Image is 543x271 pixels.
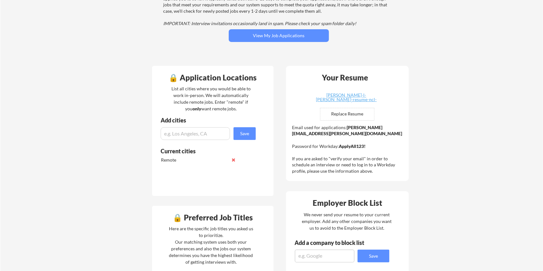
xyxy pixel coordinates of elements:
strong: only [192,106,201,111]
div: List all cities where you would be able to work in-person. We will automatically include remote j... [167,85,255,112]
input: e.g. Los Angeles, CA [161,127,230,140]
strong: ApplyAll123! [339,143,365,149]
div: Add cities [161,117,257,123]
button: Save [358,250,389,262]
div: Add a company to block list [295,240,374,246]
a: [PERSON_NAME]-l-[PERSON_NAME]-resume-ncl-current.docx [309,93,384,103]
div: Here are the specific job titles you asked us to prioritize. Our matching system uses both your p... [167,225,255,265]
div: Current cities [161,148,249,154]
div: [PERSON_NAME]-l-[PERSON_NAME]-resume-ncl-current.docx [309,93,384,106]
div: Email used for applications: Password for Workday: If you are asked to "verify your email" in ord... [292,124,404,174]
div: 🔒 Application Locations [154,74,272,81]
div: We never send your resume to your current employer. Add any other companies you want us to avoid ... [302,211,392,231]
strong: [PERSON_NAME][EMAIL_ADDRESS][PERSON_NAME][DOMAIN_NAME] [292,125,402,136]
button: View My Job Applications [229,29,329,42]
div: 🔒 Preferred Job Titles [154,214,272,221]
div: Your Resume [314,74,377,81]
button: Save [233,127,256,140]
em: IMPORTANT: Interview invitations occasionally land in spam. Please check your spam folder daily! [163,21,356,26]
div: Remote [161,157,228,163]
div: Employer Block List [289,199,407,207]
